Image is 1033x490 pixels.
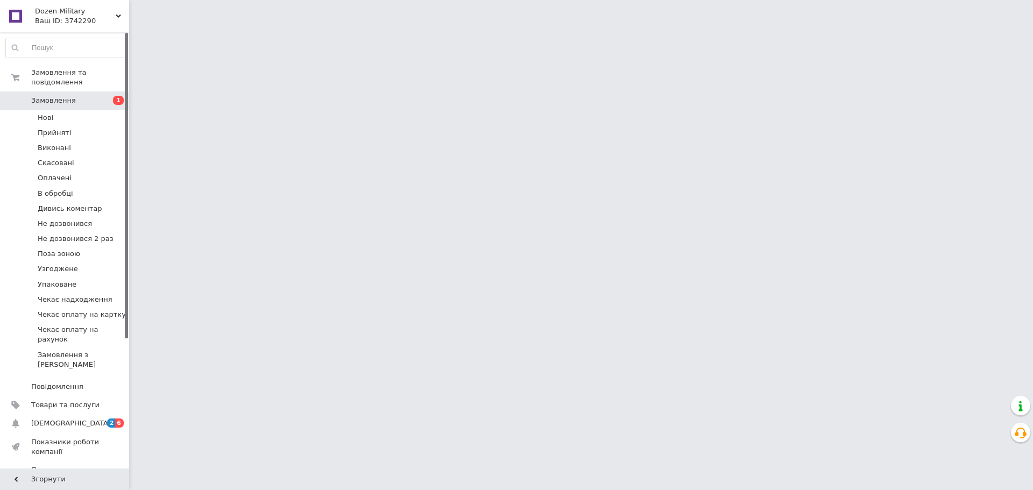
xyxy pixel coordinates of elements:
[31,382,83,392] span: Повідомлення
[38,234,114,244] span: Не дозвонився 2 раз
[38,128,71,138] span: Прийняті
[38,249,80,259] span: Поза зоною
[38,325,126,344] span: Чекає оплату на рахунок
[35,6,116,16] span: Dozen Military
[31,465,100,485] span: Панель управління
[31,437,100,457] span: Показники роботи компанії
[38,350,126,370] span: Замовлення з [PERSON_NAME]
[38,143,71,153] span: Виконані
[31,68,129,87] span: Замовлення та повідомлення
[31,418,111,428] span: [DEMOGRAPHIC_DATA]
[31,96,76,105] span: Замовлення
[38,280,76,289] span: Упаковане
[107,418,116,428] span: 2
[38,173,72,183] span: Оплачені
[38,158,74,168] span: Скасовані
[38,264,78,274] span: Узгоджене
[113,96,124,105] span: 1
[35,16,129,26] div: Ваш ID: 3742290
[31,400,100,410] span: Товари та послуги
[38,189,73,198] span: В обробці
[38,204,102,214] span: Дивись коментар
[38,295,112,304] span: Чекає надходження
[38,310,126,319] span: Чекає оплату на картку
[6,38,126,58] input: Пошук
[38,219,92,229] span: Не дозвонився
[38,113,53,123] span: Нові
[115,418,124,428] span: 6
